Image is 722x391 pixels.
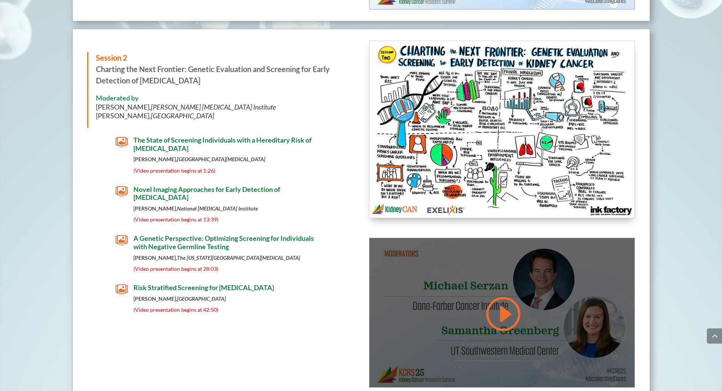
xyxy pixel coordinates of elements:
span: Session 2 [96,53,127,62]
strong: [PERSON_NAME], [133,254,300,261]
em: [PERSON_NAME] [MEDICAL_DATA] Institute [151,103,276,111]
em: [GEOGRAPHIC_DATA][MEDICAL_DATA] [177,156,265,162]
strong: [PERSON_NAME], [133,295,226,302]
span: [PERSON_NAME], [PERSON_NAME], [96,103,276,120]
span:  [116,136,128,148]
strong: [PERSON_NAME], [133,205,258,212]
em: National [MEDICAL_DATA] Institute [177,205,258,212]
span: (Video presentation begins at 1:26) [133,167,215,174]
em: [GEOGRAPHIC_DATA] [177,295,226,302]
em: [GEOGRAPHIC_DATA] [151,111,214,120]
em: The [177,254,186,261]
em: [US_STATE][GEOGRAPHIC_DATA][MEDICAL_DATA] [187,254,300,261]
span:  [116,185,128,198]
span:  [116,234,128,247]
strong: Charting the Next Frontier: Genetic Evaluation and Screening for Early Detection of [MEDICAL_DATA] [96,64,330,85]
span: (Video presentation begins at 13:39) [133,216,218,223]
strong: [PERSON_NAME], [133,156,265,162]
span: Risk Stratified Screening for [MEDICAL_DATA] [133,283,274,292]
span: (Video presentation begins at 42:50) [133,306,218,313]
span: Novel Imaging Approaches for Early Detection of [MEDICAL_DATA] [133,185,280,202]
span: A Genetic Perspective: Optimizing Screening for Individuals with Negative Germline Testing [133,234,314,251]
span: (Video presentation begins at 28:03) [133,265,218,272]
img: KidneyCAN_Ink Factory_Board Session 2 [370,41,634,218]
span:  [116,284,128,296]
span: The State of Screening Individuals with a Hereditary Risk of [MEDICAL_DATA] [133,136,312,152]
strong: Moderated by [96,94,139,102]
